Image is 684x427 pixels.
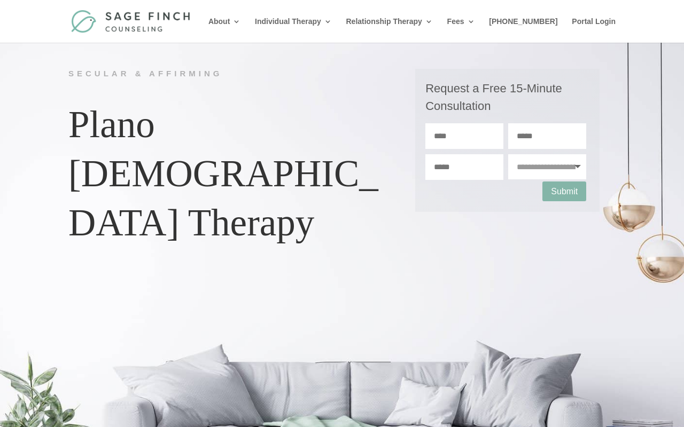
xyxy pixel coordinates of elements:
[346,18,433,43] a: Relationship Therapy
[68,68,385,84] h6: Secular & Affirming
[489,18,557,43] a: [PHONE_NUMBER]
[71,10,192,33] img: Sage Finch Counseling | LGBTQ+ Therapy in Plano
[447,18,475,43] a: Fees
[425,80,586,123] h3: Request a Free 15-Minute Consultation
[572,18,616,43] a: Portal Login
[255,18,332,43] a: Individual Therapy
[542,181,586,201] button: Submit
[68,100,385,253] h1: Plano [DEMOGRAPHIC_DATA] Therapy
[208,18,240,43] a: About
